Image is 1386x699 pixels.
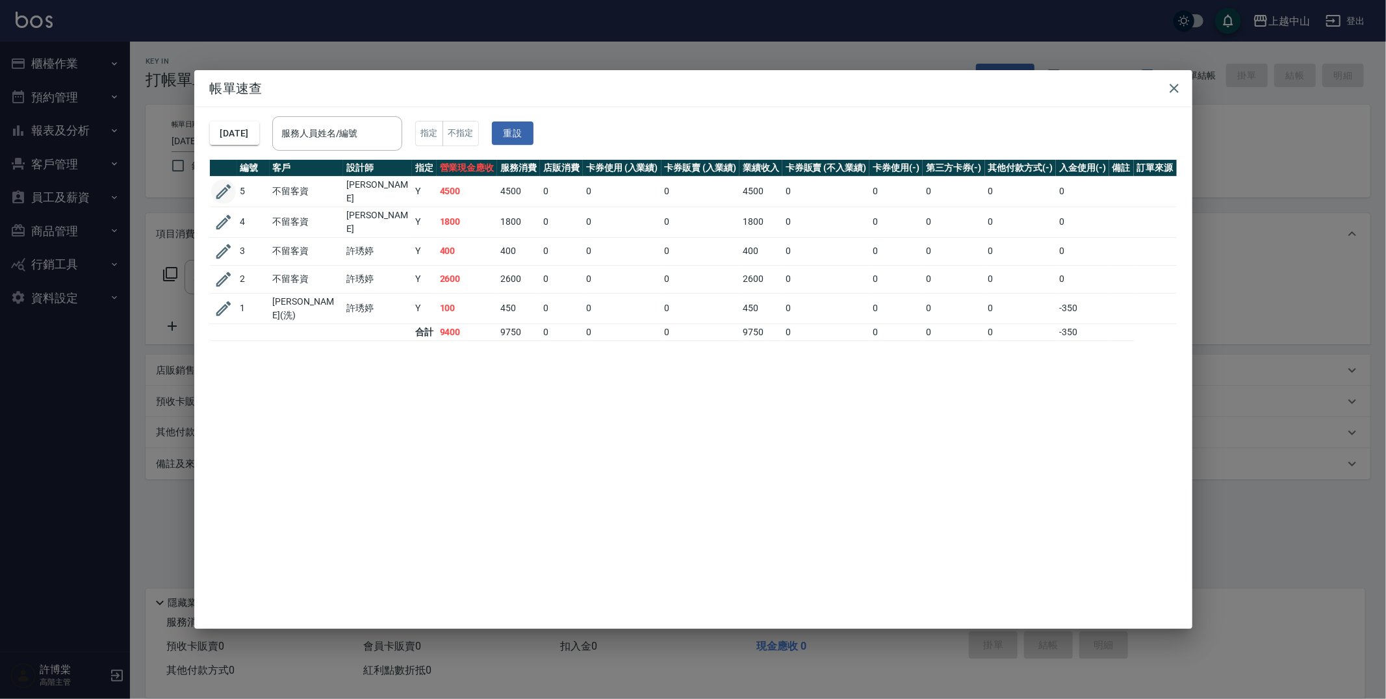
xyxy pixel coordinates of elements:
td: 0 [782,265,869,293]
th: 設計師 [343,160,412,177]
td: 0 [540,293,583,324]
th: 營業現金應收 [437,160,498,177]
th: 備註 [1109,160,1134,177]
td: [PERSON_NAME] [343,207,412,237]
td: 2600 [497,265,540,293]
td: 450 [739,293,782,324]
td: 0 [985,237,1057,265]
td: 0 [583,324,661,340]
td: 0 [782,176,869,207]
button: 指定 [415,121,443,146]
td: 4500 [497,176,540,207]
td: 0 [583,237,661,265]
td: 0 [923,324,985,340]
td: 0 [923,265,985,293]
td: 0 [985,176,1057,207]
td: 4500 [739,176,782,207]
td: 9750 [497,324,540,340]
th: 其他付款方式(-) [985,160,1057,177]
td: 0 [1056,237,1109,265]
th: 編號 [237,160,270,177]
th: 訂單來源 [1134,160,1177,177]
td: 9400 [437,324,498,340]
td: 0 [923,207,985,237]
td: 4 [237,207,270,237]
td: 0 [661,237,740,265]
td: -350 [1056,293,1109,324]
th: 卡券販賣 (不入業績) [782,160,869,177]
td: 0 [869,207,923,237]
td: 0 [782,207,869,237]
td: 合計 [412,324,437,340]
th: 服務消費 [497,160,540,177]
td: 400 [497,237,540,265]
button: 重設 [492,121,533,146]
td: 0 [583,265,661,293]
td: Y [412,265,437,293]
td: 1 [237,293,270,324]
td: 0 [583,207,661,237]
td: Y [412,176,437,207]
td: 0 [782,324,869,340]
td: 0 [869,176,923,207]
td: 0 [782,237,869,265]
th: 業績收入 [739,160,782,177]
td: 0 [540,207,583,237]
td: 0 [869,293,923,324]
th: 指定 [412,160,437,177]
td: 0 [923,293,985,324]
th: 第三方卡券(-) [923,160,985,177]
th: 店販消費 [540,160,583,177]
td: 0 [869,265,923,293]
td: 0 [923,237,985,265]
td: 0 [985,265,1057,293]
td: Y [412,207,437,237]
td: Y [412,237,437,265]
td: 0 [583,293,661,324]
td: 0 [661,293,740,324]
td: 0 [661,207,740,237]
td: 0 [661,265,740,293]
td: 1800 [739,207,782,237]
td: 0 [661,324,740,340]
td: 9750 [739,324,782,340]
td: 0 [869,237,923,265]
td: 400 [437,237,498,265]
td: 450 [497,293,540,324]
td: 0 [583,176,661,207]
th: 卡券使用 (入業績) [583,160,661,177]
td: 許琇婷 [343,265,412,293]
td: 不留客資 [270,265,344,293]
td: 0 [869,324,923,340]
td: 0 [540,324,583,340]
td: 5 [237,176,270,207]
th: 客戶 [270,160,344,177]
td: 2 [237,265,270,293]
td: 100 [437,293,498,324]
td: [PERSON_NAME] [343,176,412,207]
h2: 帳單速查 [194,70,1192,107]
button: 不指定 [443,121,479,146]
td: 0 [540,265,583,293]
td: 0 [923,176,985,207]
td: 0 [540,176,583,207]
td: 0 [985,207,1057,237]
td: 400 [739,237,782,265]
td: 0 [985,324,1057,340]
td: 0 [1056,207,1109,237]
td: 許琇婷 [343,293,412,324]
td: 0 [540,237,583,265]
td: 2600 [437,265,498,293]
th: 卡券販賣 (入業績) [661,160,740,177]
td: 1800 [437,207,498,237]
td: 許琇婷 [343,237,412,265]
td: 0 [782,293,869,324]
td: 0 [985,293,1057,324]
th: 入金使用(-) [1056,160,1109,177]
td: Y [412,293,437,324]
td: 0 [1056,265,1109,293]
td: 4500 [437,176,498,207]
th: 卡券使用(-) [869,160,923,177]
td: 1800 [497,207,540,237]
td: 3 [237,237,270,265]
